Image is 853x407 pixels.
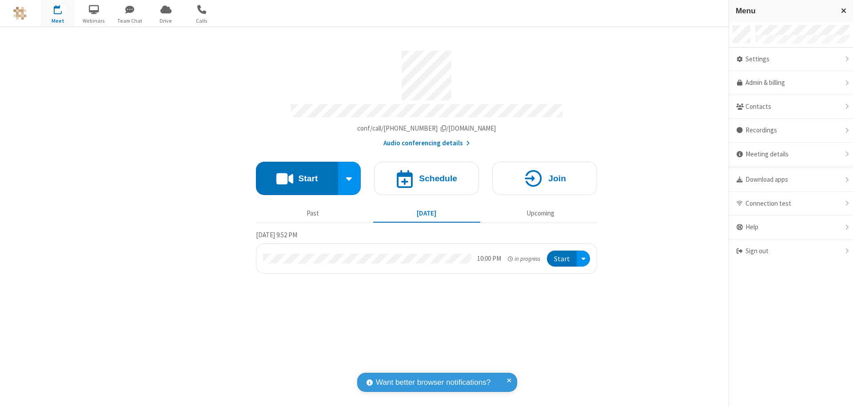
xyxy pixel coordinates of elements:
em: in progress [508,255,540,263]
button: Join [492,162,597,195]
div: Recordings [729,119,853,143]
a: Admin & billing [729,71,853,95]
section: Account details [256,44,597,148]
h4: Join [548,174,566,183]
span: Drive [149,17,183,25]
button: Start [547,251,577,267]
span: Copy my meeting room link [357,124,496,132]
div: Sign out [729,239,853,263]
div: Start conference options [338,162,361,195]
span: Webinars [77,17,111,25]
button: Past [259,205,367,222]
button: Audio conferencing details [383,138,470,148]
button: Start [256,162,338,195]
span: Meet [41,17,75,25]
div: Help [729,215,853,239]
div: 10:00 PM [477,254,501,264]
button: Copy my meeting room linkCopy my meeting room link [357,124,496,134]
h4: Start [298,174,318,183]
h3: Menu [736,7,833,15]
button: [DATE] [373,205,480,222]
button: Schedule [374,162,479,195]
button: Upcoming [487,205,594,222]
img: QA Selenium DO NOT DELETE OR CHANGE [13,7,27,20]
span: Want better browser notifications? [376,377,490,388]
div: Download apps [729,168,853,192]
div: 1 [60,5,66,12]
span: Team Chat [113,17,147,25]
span: Calls [185,17,219,25]
span: [DATE] 9:52 PM [256,231,297,239]
div: Meeting details [729,143,853,167]
div: Open menu [577,251,590,267]
div: Contacts [729,95,853,119]
h4: Schedule [419,174,457,183]
div: Connection test [729,192,853,216]
div: Settings [729,48,853,72]
section: Today's Meetings [256,230,597,274]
